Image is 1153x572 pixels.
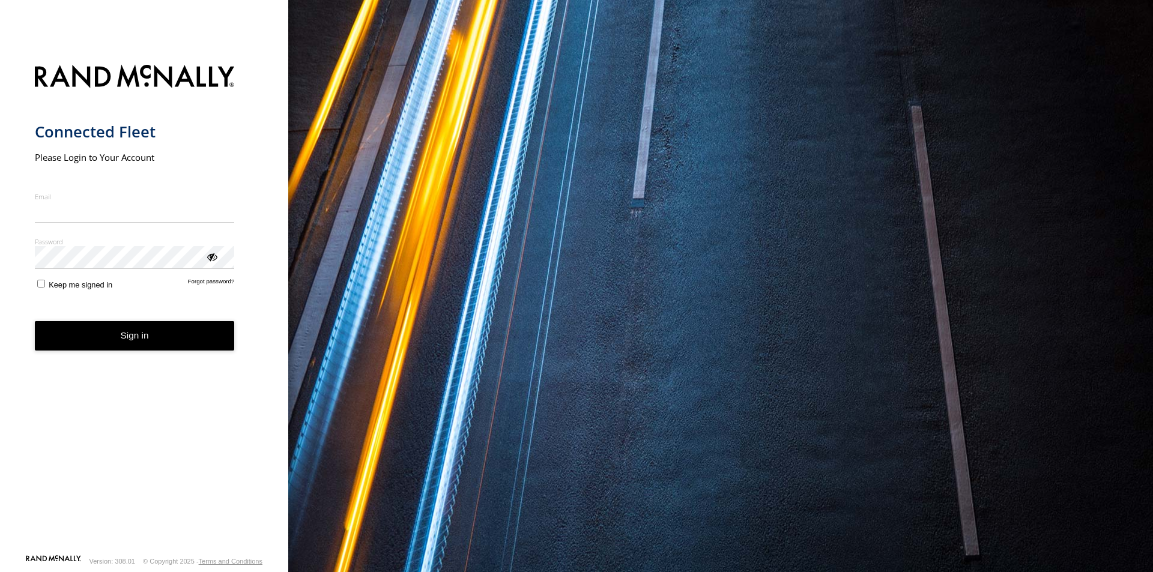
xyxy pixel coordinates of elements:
[205,250,217,262] div: ViewPassword
[35,62,235,93] img: Rand McNally
[49,280,112,289] span: Keep me signed in
[143,558,262,565] div: © Copyright 2025 -
[35,122,235,142] h1: Connected Fleet
[188,278,235,289] a: Forgot password?
[35,58,254,554] form: main
[199,558,262,565] a: Terms and Conditions
[35,151,235,163] h2: Please Login to Your Account
[35,237,235,246] label: Password
[35,321,235,351] button: Sign in
[37,280,45,288] input: Keep me signed in
[35,192,235,201] label: Email
[89,558,135,565] div: Version: 308.01
[26,555,81,567] a: Visit our Website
